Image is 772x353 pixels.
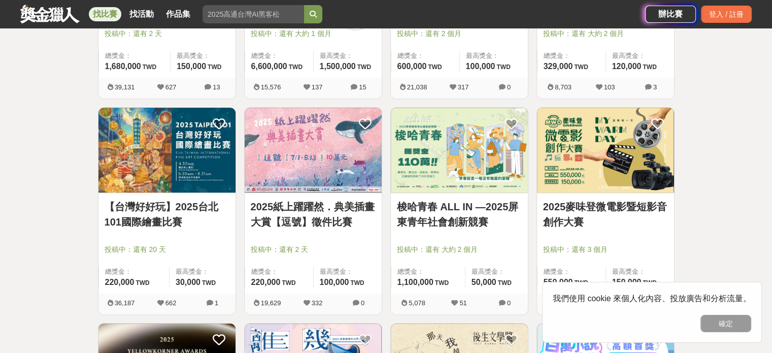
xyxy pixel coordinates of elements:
span: TWD [136,279,149,286]
span: 51 [459,299,466,307]
span: 39,131 [115,83,135,91]
span: 投稿中：還有 大約 2 個月 [543,28,668,39]
a: 2025麥味登微電影暨短影音創作大賽 [543,199,668,230]
span: 662 [165,299,177,307]
a: Cover Image [537,108,674,193]
span: 最高獎金： [320,267,376,277]
span: TWD [496,63,510,71]
span: TWD [574,63,588,71]
span: 總獎金： [251,51,307,61]
span: 3 [653,83,657,91]
span: 總獎金： [544,51,599,61]
span: 0 [507,299,511,307]
span: 50,000 [472,278,496,286]
a: Cover Image [391,108,528,193]
span: 100,000 [320,278,349,286]
span: TWD [357,63,371,71]
span: 0 [361,299,364,307]
span: 1,680,000 [105,62,141,71]
span: 1,100,000 [397,278,433,286]
img: Cover Image [391,108,528,192]
span: 13 [213,83,220,91]
span: 550,000 [544,278,573,286]
span: TWD [435,279,449,286]
span: 投稿中：還有 2 個月 [397,28,522,39]
span: TWD [289,63,303,71]
span: 投稿中：還有 2 天 [251,244,376,255]
span: TWD [208,63,221,71]
button: 確定 [700,315,751,332]
a: 找活動 [125,7,158,21]
span: 15,576 [261,83,281,91]
a: 2025紙上躍躍然．典美插畫大賞【逗號】徵件比賽 [251,199,376,230]
span: 6,600,000 [251,62,287,71]
a: 梭哈青春 ALL IN —2025屏東青年社會創新競賽 [397,199,522,230]
span: TWD [643,63,656,71]
span: 總獎金： [397,51,453,61]
div: 登入 / 註冊 [701,6,752,23]
span: 投稿中：還有 3 個月 [543,244,668,255]
span: TWD [202,279,216,286]
span: 總獎金： [105,51,164,61]
span: 最高獎金： [176,267,229,277]
span: 0 [507,83,511,91]
span: 36,187 [115,299,135,307]
span: 103 [604,83,615,91]
a: 辦比賽 [645,6,696,23]
span: 總獎金： [105,267,163,277]
span: 總獎金： [397,267,459,277]
span: 5,078 [409,299,425,307]
span: 150,000 [612,278,642,286]
span: 投稿中：還有 大約 2 個月 [397,244,522,255]
img: Cover Image [245,108,382,192]
span: 投稿中：還有 2 天 [105,28,229,39]
span: TWD [574,279,588,286]
a: Cover Image [245,108,382,193]
span: 總獎金： [251,267,307,277]
span: 19,629 [261,299,281,307]
span: 332 [312,299,323,307]
span: 最高獎金： [612,267,668,277]
span: 最高獎金： [177,51,229,61]
span: 1 [215,299,218,307]
span: 220,000 [251,278,281,286]
span: TWD [282,279,295,286]
span: 15 [359,83,366,91]
a: 找比賽 [89,7,121,21]
span: TWD [428,63,442,71]
span: 220,000 [105,278,135,286]
a: 【台灣好好玩】2025台北101國際繪畫比賽 [105,199,229,230]
span: 317 [458,83,469,91]
span: 137 [312,83,323,91]
span: 100,000 [466,62,495,71]
span: 329,000 [544,62,573,71]
span: 總獎金： [544,267,599,277]
span: 投稿中：還有 20 天 [105,244,229,255]
span: TWD [143,63,156,71]
span: TWD [498,279,512,286]
span: TWD [350,279,364,286]
span: 最高獎金： [320,51,376,61]
span: 最高獎金： [466,51,522,61]
span: 627 [165,83,177,91]
span: 8,703 [555,83,572,91]
a: Cover Image [98,108,236,193]
input: 2025高通台灣AI黑客松 [203,5,304,23]
span: 投稿中：還有 大約 1 個月 [251,28,376,39]
span: 600,000 [397,62,427,71]
a: 作品集 [162,7,194,21]
span: TWD [643,279,656,286]
span: 21,038 [407,83,427,91]
span: 150,000 [177,62,206,71]
span: 我們使用 cookie 來個人化內容、投放廣告和分析流量。 [553,294,751,303]
img: Cover Image [98,108,236,192]
span: 最高獎金： [472,267,522,277]
span: 30,000 [176,278,200,286]
img: Cover Image [537,108,674,192]
span: 最高獎金： [612,51,668,61]
span: 120,000 [612,62,642,71]
span: 1,500,000 [320,62,356,71]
